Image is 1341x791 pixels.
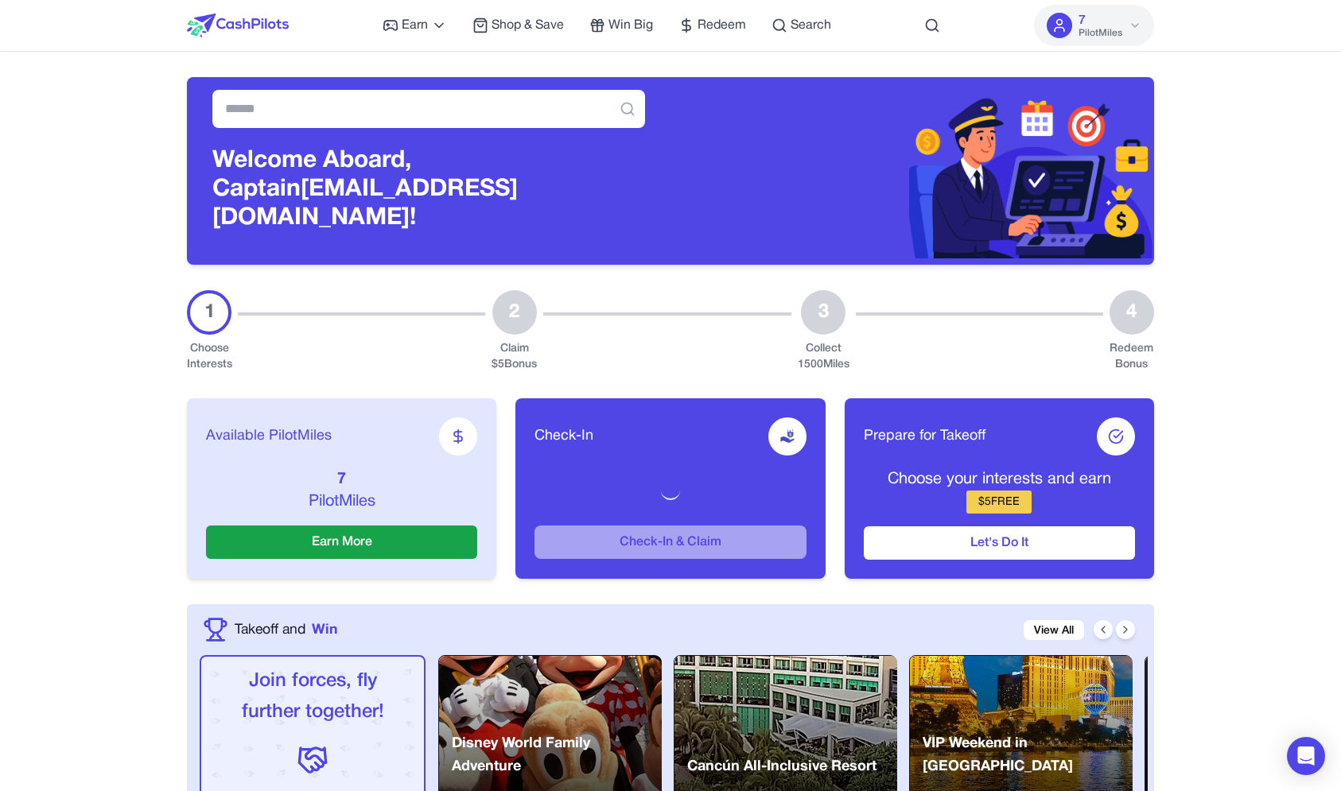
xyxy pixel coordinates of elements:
span: Win Big [608,16,653,35]
p: Choose your interests and earn [864,468,1135,490]
span: Takeoff and [235,619,305,640]
img: CashPilots Logo [187,14,289,37]
span: Check-In [534,425,593,448]
img: Header decoration [670,83,1154,258]
a: Shop & Save [472,16,564,35]
a: Win Big [589,16,653,35]
img: receive-dollar [779,428,795,444]
span: Earn [402,16,428,35]
div: Redeem Bonus [1110,341,1154,373]
span: 7 [1079,11,1086,30]
div: Open Intercom Messenger [1287,737,1325,775]
button: Check-In & Claim [534,525,806,559]
span: Shop & Save [492,16,564,35]
p: Cancún All-Inclusive Resort [687,755,877,778]
button: 7PilotMiles [1034,5,1154,46]
button: Earn More [206,525,477,559]
a: Earn [383,16,447,35]
span: Redeem [698,16,746,35]
p: Join forces, fly further together! [214,666,411,728]
span: PilotMiles [1079,27,1122,40]
a: Search [772,16,831,35]
button: Let's Do It [864,526,1135,560]
div: Choose Interests [187,341,231,373]
span: Available PilotMiles [206,425,332,448]
span: Prepare for Takeoff [864,425,985,448]
a: View All [1024,620,1084,640]
p: PilotMiles [206,490,477,513]
span: Search [791,16,831,35]
div: Claim $ 5 Bonus [492,341,537,373]
div: Collect 1500 Miles [798,341,849,373]
div: 1 [187,290,231,335]
a: Redeem [678,16,746,35]
div: 2 [492,290,537,335]
a: Takeoff andWin [235,619,337,640]
div: 3 [801,290,845,335]
p: 7 [206,468,477,490]
p: Disney World Family Adventure [452,732,662,779]
h3: Welcome Aboard, Captain [EMAIL_ADDRESS][DOMAIN_NAME]! [212,147,645,233]
span: Win [312,619,337,640]
div: 4 [1110,290,1154,335]
div: $ 5 FREE [966,490,1032,514]
p: VIP Weekend in [GEOGRAPHIC_DATA] [923,732,1133,779]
